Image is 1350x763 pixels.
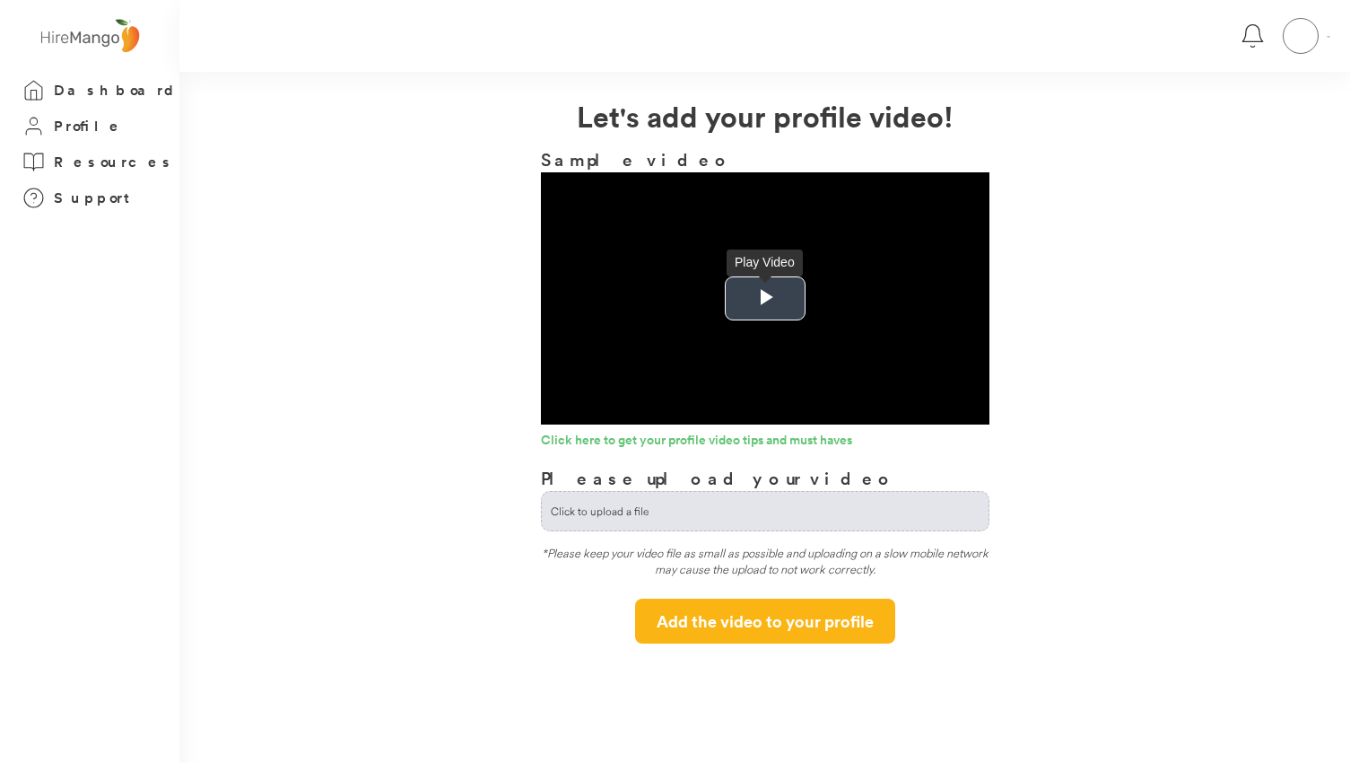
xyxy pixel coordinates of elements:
[1327,36,1330,38] img: Vector
[1284,19,1318,53] img: yH5BAEAAAAALAAAAAABAAEAAAIBRAA7
[541,146,989,172] h3: Sample video
[541,172,989,425] div: Video Player
[54,79,179,101] h3: Dashboard
[635,599,895,644] button: Add the video to your profile
[54,115,124,137] h3: Profile
[541,434,989,452] a: Click here to get your profile video tips and must haves
[54,187,138,209] h3: Support
[54,151,175,173] h3: Resources
[179,94,1350,137] h2: Let's add your profile video!
[35,15,144,57] img: logo%20-%20hiremango%20gray.png
[541,545,989,585] div: *Please keep your video file as small as possible and uploading on a slow mobile network may caus...
[541,465,895,491] h3: Please upload your video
